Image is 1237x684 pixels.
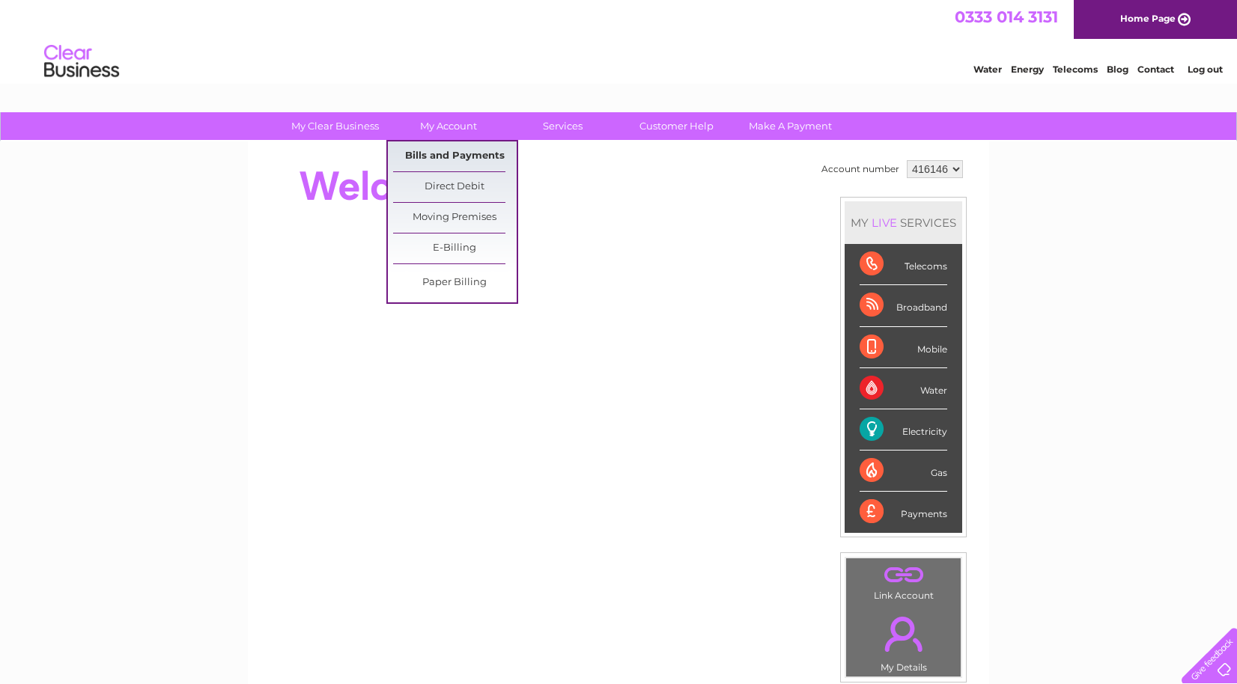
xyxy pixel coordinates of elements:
[729,112,852,140] a: Make A Payment
[1137,64,1174,75] a: Contact
[860,492,947,532] div: Payments
[615,112,738,140] a: Customer Help
[955,7,1058,26] a: 0333 014 3131
[393,233,517,263] a: E-Billing
[1188,64,1223,75] a: Log out
[860,409,947,451] div: Electricity
[860,327,947,368] div: Mobile
[860,244,947,285] div: Telecoms
[818,156,903,182] td: Account number
[869,216,900,230] div: LIVE
[1107,64,1128,75] a: Blog
[845,558,961,605] td: Link Account
[1053,64,1098,75] a: Telecoms
[501,112,624,140] a: Services
[266,8,973,73] div: Clear Business is a trading name of Verastar Limited (registered in [GEOGRAPHIC_DATA] No. 3667643...
[845,604,961,677] td: My Details
[860,285,947,326] div: Broadband
[393,203,517,233] a: Moving Premises
[860,451,947,492] div: Gas
[387,112,511,140] a: My Account
[393,141,517,171] a: Bills and Payments
[393,172,517,202] a: Direct Debit
[845,201,962,244] div: MY SERVICES
[850,608,957,660] a: .
[850,562,957,588] a: .
[973,64,1002,75] a: Water
[860,368,947,409] div: Water
[43,39,120,85] img: logo.png
[1011,64,1044,75] a: Energy
[273,112,397,140] a: My Clear Business
[393,268,517,298] a: Paper Billing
